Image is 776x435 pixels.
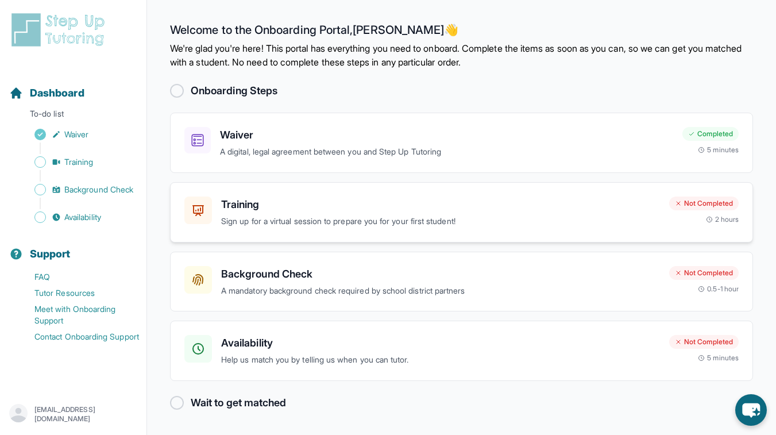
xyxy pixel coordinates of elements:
[9,301,146,329] a: Meet with Onboarding Support
[191,395,286,411] h2: Wait to get matched
[698,284,739,294] div: 0.5-1 hour
[34,405,137,424] p: [EMAIL_ADDRESS][DOMAIN_NAME]
[9,154,146,170] a: Training
[170,252,753,312] a: Background CheckA mandatory background check required by school district partnersNot Completed0.5...
[30,85,84,101] span: Dashboard
[706,215,739,224] div: 2 hours
[170,113,753,173] a: WaiverA digital, legal agreement between you and Step Up TutoringCompleted5 minutes
[64,129,88,140] span: Waiver
[698,145,739,155] div: 5 minutes
[5,108,142,124] p: To-do list
[9,404,137,425] button: [EMAIL_ADDRESS][DOMAIN_NAME]
[221,353,660,367] p: Help us match you by telling us when you can tutor.
[5,67,142,106] button: Dashboard
[170,182,753,242] a: TrainingSign up for a virtual session to prepare you for your first student!Not Completed2 hours
[9,11,111,48] img: logo
[191,83,277,99] h2: Onboarding Steps
[221,284,660,298] p: A mandatory background check required by school district partners
[220,145,673,159] p: A digital, legal agreement between you and Step Up Tutoring
[669,335,739,349] div: Not Completed
[669,266,739,280] div: Not Completed
[735,394,767,426] button: chat-button
[64,184,133,195] span: Background Check
[9,182,146,198] a: Background Check
[220,127,673,143] h3: Waiver
[9,285,146,301] a: Tutor Resources
[221,197,660,213] h3: Training
[9,209,146,225] a: Availability
[9,85,84,101] a: Dashboard
[170,41,753,69] p: We're glad you're here! This portal has everything you need to onboard. Complete the items as soo...
[9,269,146,285] a: FAQ
[669,197,739,210] div: Not Completed
[30,246,71,262] span: Support
[221,266,660,282] h3: Background Check
[221,335,660,351] h3: Availability
[682,127,739,141] div: Completed
[170,321,753,381] a: AvailabilityHelp us match you by telling us when you can tutor.Not Completed5 minutes
[698,353,739,363] div: 5 minutes
[170,23,753,41] h2: Welcome to the Onboarding Portal, [PERSON_NAME] 👋
[64,156,94,168] span: Training
[221,215,660,228] p: Sign up for a virtual session to prepare you for your first student!
[64,211,101,223] span: Availability
[9,329,146,345] a: Contact Onboarding Support
[5,228,142,267] button: Support
[9,126,146,143] a: Waiver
